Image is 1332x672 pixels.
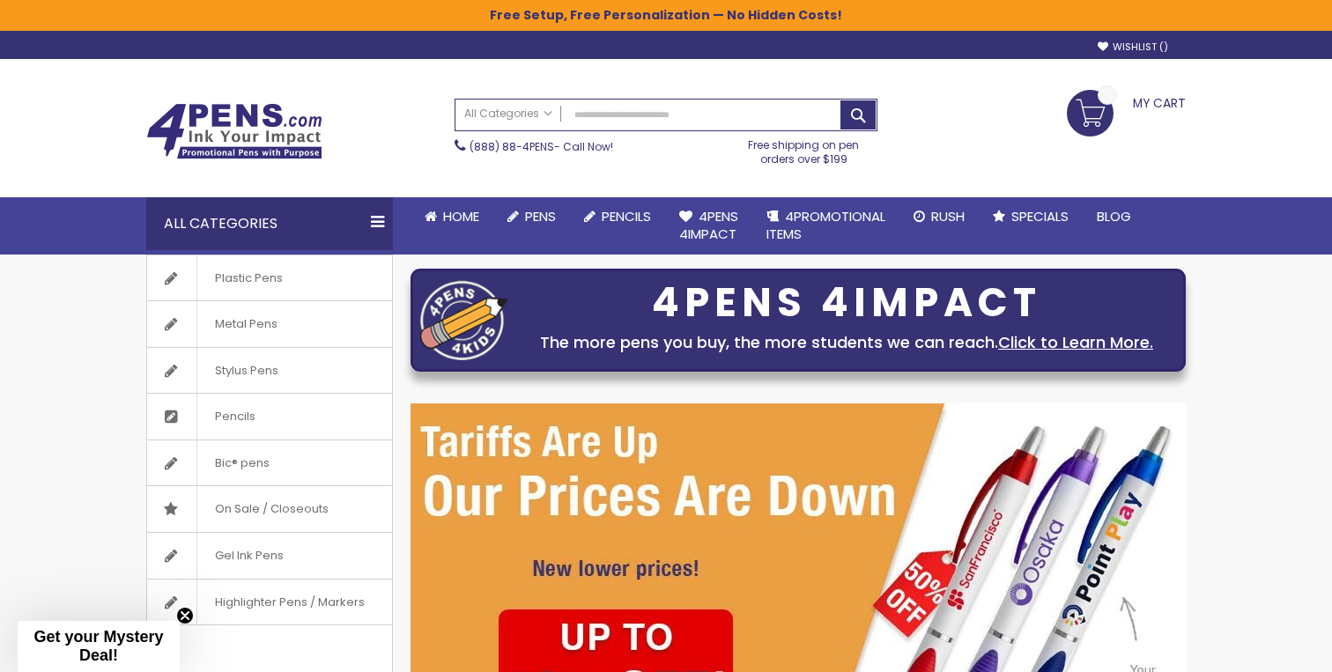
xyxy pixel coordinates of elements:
img: 4Pens Custom Pens and Promotional Products [146,103,322,159]
a: Gel Ink Pens [147,533,392,579]
span: Get your Mystery Deal! [33,628,163,664]
span: Pens [525,207,556,225]
div: 4PENS 4IMPACT [517,284,1176,321]
span: Pencils [602,207,651,225]
a: Specials [979,197,1083,236]
a: 4Pens4impact [665,197,752,255]
a: (888) 88-4PENS [470,139,554,154]
a: Wishlist [1098,41,1168,54]
a: On Sale / Closeouts [147,486,392,532]
span: Home [443,207,479,225]
span: Highlighter Pens / Markers [196,580,382,625]
a: Metal Pens [147,301,392,347]
a: Plastic Pens [147,255,392,301]
span: Bic® pens [196,440,287,486]
span: Metal Pens [196,301,295,347]
button: Close teaser [176,607,194,624]
div: Free shipping on pen orders over $199 [730,131,878,166]
a: Bic® pens [147,440,392,486]
span: Plastic Pens [196,255,300,301]
a: Blog [1083,197,1145,236]
span: Pencils [196,394,273,439]
span: Blog [1097,207,1131,225]
div: All Categories [146,197,393,250]
span: Rush [931,207,965,225]
a: Pencils [570,197,665,236]
span: On Sale / Closeouts [196,486,346,532]
span: 4PROMOTIONAL ITEMS [766,207,885,243]
div: The more pens you buy, the more students we can reach. [517,330,1176,355]
a: 4PROMOTIONALITEMS [752,197,899,255]
a: Pens [493,197,570,236]
img: four_pen_logo.png [420,280,508,360]
a: Home [411,197,493,236]
a: Click to Learn More. [998,331,1153,353]
span: - Call Now! [470,139,613,154]
a: Stylus Pens [147,348,392,394]
span: 4Pens 4impact [679,207,738,243]
span: All Categories [464,107,552,121]
a: All Categories [455,100,561,129]
span: Stylus Pens [196,348,296,394]
a: Highlighter Pens / Markers [147,580,392,625]
a: Pencils [147,394,392,439]
span: Specials [1011,207,1069,225]
div: Get your Mystery Deal!Close teaser [18,621,180,672]
a: Rush [899,197,979,236]
span: Gel Ink Pens [196,533,301,579]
